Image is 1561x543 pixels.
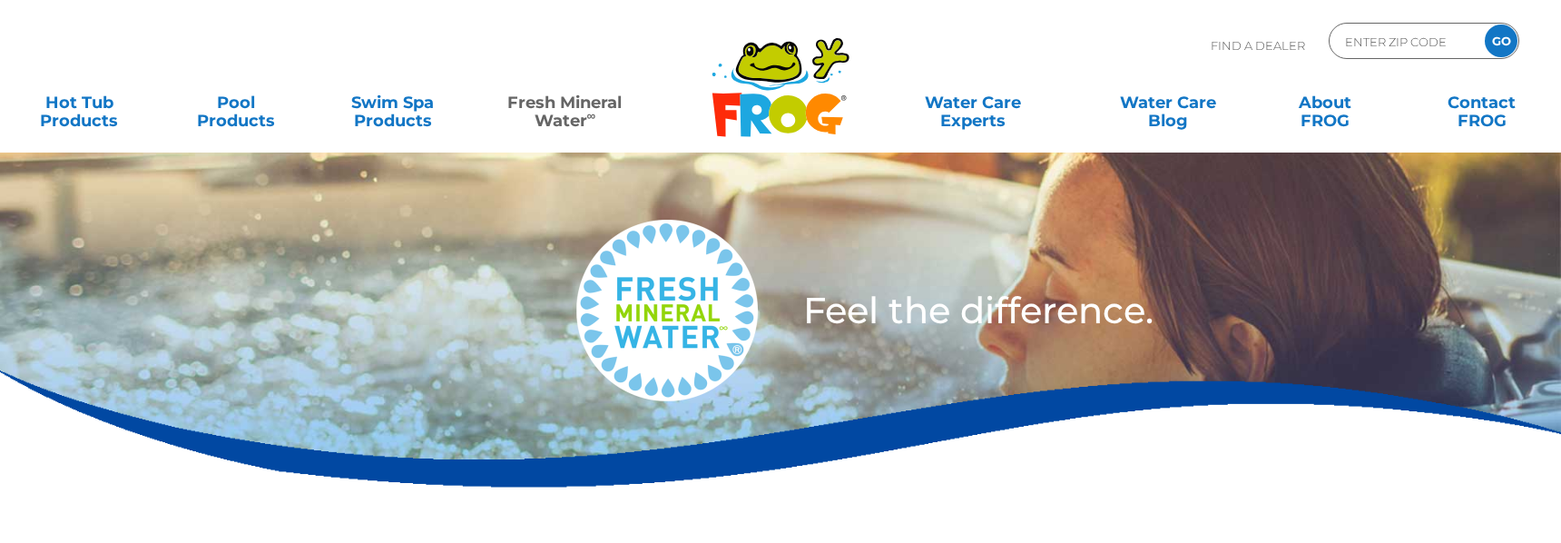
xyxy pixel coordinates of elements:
img: fresh-mineral-water-logo-medium [576,220,758,401]
input: GO [1485,25,1517,57]
a: Water CareExperts [874,84,1072,121]
input: Zip Code Form [1343,28,1466,54]
a: Fresh MineralWater∞ [488,84,641,121]
p: Find A Dealer [1211,23,1305,68]
a: AboutFROG [1264,84,1386,121]
a: Water CareBlog [1107,84,1229,121]
a: Swim SpaProducts [332,84,454,121]
sup: ∞ [587,108,596,123]
a: PoolProducts [175,84,297,121]
a: Hot TubProducts [18,84,140,121]
h3: Feel the difference. [803,292,1431,329]
a: ContactFROG [1421,84,1543,121]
